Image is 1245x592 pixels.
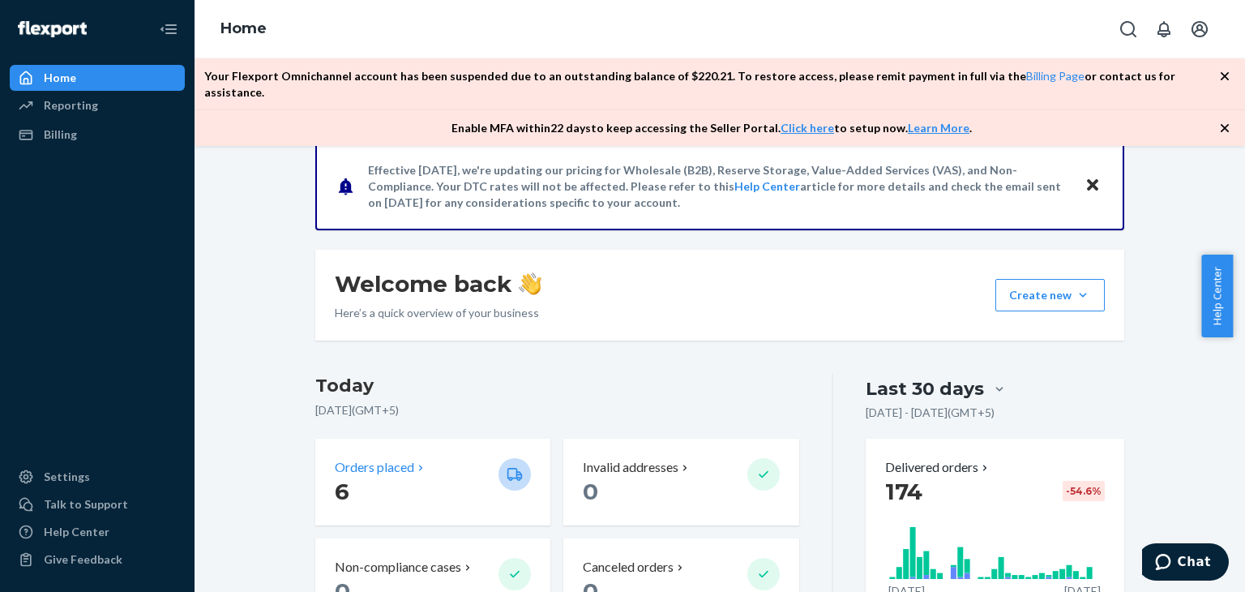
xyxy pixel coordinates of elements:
span: 0 [583,478,598,505]
div: Reporting [44,97,98,114]
p: Non-compliance cases [335,558,461,577]
p: [DATE] - [DATE] ( GMT+5 ) [866,405,995,421]
div: Settings [44,469,90,485]
a: Help Center [734,179,800,193]
a: Learn More [908,121,969,135]
a: Help Center [10,519,185,545]
button: Invalid addresses 0 [563,439,798,526]
a: Settings [10,464,185,490]
img: Flexport logo [18,21,87,37]
p: [DATE] ( GMT+5 ) [315,402,799,418]
img: hand-wave emoji [519,272,541,295]
button: Open account menu [1183,13,1216,45]
h3: Today [315,373,799,399]
div: Billing [44,127,77,143]
span: 174 [885,478,922,505]
button: Orders placed 6 [315,439,550,526]
button: Delivered orders [885,458,991,477]
button: Open notifications [1148,13,1180,45]
p: Orders placed [335,458,414,477]
div: Home [44,70,76,86]
p: Your Flexport Omnichannel account has been suspended due to an outstanding balance of $ 220.21 . ... [204,68,1219,101]
a: Home [10,65,185,91]
button: Create new [995,279,1105,311]
p: Here’s a quick overview of your business [335,305,541,321]
p: Enable MFA within 22 days to keep accessing the Seller Portal. to setup now. . [451,120,972,136]
p: Canceled orders [583,558,674,577]
button: Close Navigation [152,13,185,45]
button: Open Search Box [1112,13,1144,45]
a: Click here [781,121,834,135]
a: Home [220,19,267,37]
div: -54.6 % [1063,481,1105,501]
button: Give Feedback [10,547,185,573]
iframe: Opens a widget where you can chat to one of our agents [1142,543,1229,584]
a: Reporting [10,92,185,118]
p: Invalid addresses [583,458,678,477]
div: Help Center [44,524,109,540]
button: Talk to Support [10,491,185,517]
button: Close [1082,174,1103,198]
p: Effective [DATE], we're updating our pricing for Wholesale (B2B), Reserve Storage, Value-Added Se... [368,162,1069,211]
ol: breadcrumbs [207,6,280,53]
div: Last 30 days [866,376,984,401]
div: Give Feedback [44,551,122,568]
div: Talk to Support [44,496,128,513]
button: Help Center [1201,255,1233,337]
a: Billing [10,122,185,148]
h1: Welcome back [335,269,541,298]
span: 6 [335,478,349,505]
a: Billing Page [1026,69,1085,83]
